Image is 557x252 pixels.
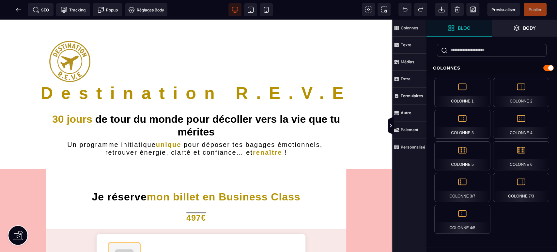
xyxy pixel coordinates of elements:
div: Colonne 2 [493,78,549,107]
span: Colonnes [392,20,426,37]
h1: de tour du monde pour décoller vers la vie que tu mérites [46,93,346,121]
div: Colonne 3 [434,110,490,139]
span: Code de suivi [56,3,90,16]
span: Texte [392,37,426,54]
span: Popup [98,7,118,13]
strong: Texte [401,42,411,47]
div: Colonne 3/7 [434,173,490,202]
div: Colonne 1 [434,78,490,107]
strong: Bloc [458,25,470,30]
span: Tracking [61,7,85,13]
span: Paiement [392,121,426,138]
span: Réglages Body [128,7,164,13]
span: Enregistrer [466,3,479,16]
div: Colonne 6 [493,141,549,170]
span: Autre [392,104,426,121]
span: Créer une alerte modale [93,3,122,16]
div: Colonne 7/3 [493,173,549,202]
strong: Formulaires [401,93,423,98]
span: Voir mobile [260,3,273,16]
div: Colonne 4/5 [434,205,490,234]
span: Capture d'écran [378,3,391,16]
strong: Paiement [401,127,418,132]
span: SEO [33,7,49,13]
span: Aperçu [487,3,520,16]
img: 6bc32b15c6a1abf2dae384077174aadc_LOGOT15p.png [49,21,90,62]
span: Défaire [398,3,411,16]
span: Importer [435,3,448,16]
span: Métadata SEO [28,3,54,16]
strong: Personnalisé [401,145,425,150]
span: Publier [529,7,542,12]
h1: Je réserve [51,168,341,187]
strong: Autre [401,110,411,115]
span: Voir les composants [362,3,375,16]
span: Extra [392,71,426,87]
span: Nettoyage [451,3,464,16]
span: Enregistrer le contenu [524,3,547,16]
span: Prévisualiser [491,7,516,12]
strong: Médias [401,59,414,64]
h2: Un programme initiatique pour déposer tes bagages émotionnels, retrouver énergie, clarté et confi... [46,121,346,137]
span: Retour [12,3,25,16]
strong: Extra [401,76,410,81]
div: Colonne 4 [493,110,549,139]
div: Colonne 5 [434,141,490,170]
span: Médias [392,54,426,71]
span: Rétablir [414,3,427,16]
span: Formulaires [392,87,426,104]
div: Colonnes [426,62,557,74]
span: Favicon [125,3,167,16]
span: Ouvrir les calques [492,20,557,37]
span: Afficher les vues [426,116,433,136]
strong: Body [523,25,536,30]
strong: Colonnes [401,25,418,30]
span: Voir bureau [228,3,241,16]
span: Ouvrir les blocs [426,20,492,37]
span: Personnalisé [392,138,426,155]
span: Voir tablette [244,3,257,16]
